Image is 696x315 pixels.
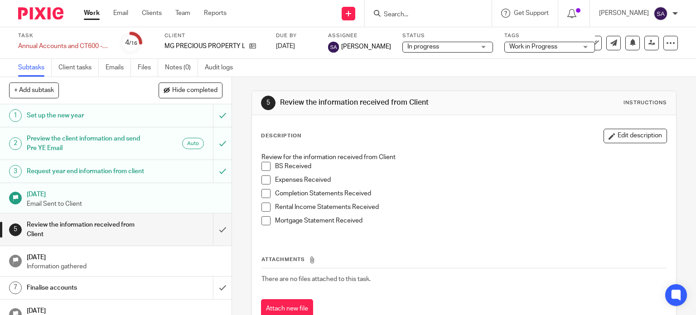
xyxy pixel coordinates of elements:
[58,59,99,77] a: Client tasks
[27,109,145,122] h1: Set up the new year
[18,7,63,19] img: Pixie
[276,32,317,39] label: Due by
[18,42,109,51] div: Annual Accounts and CT600 - (SPV)
[9,137,22,150] div: 2
[407,44,439,50] span: In progress
[9,109,22,122] div: 1
[138,59,158,77] a: Files
[599,9,649,18] p: [PERSON_NAME]
[509,44,557,50] span: Work in Progress
[261,153,667,162] p: Review for the information received from Client
[106,59,131,77] a: Emails
[604,129,667,143] button: Edit description
[159,82,222,98] button: Hide completed
[275,162,667,171] p: BS Received
[142,9,162,18] a: Clients
[504,32,595,39] label: Tags
[175,9,190,18] a: Team
[261,276,371,282] span: There are no files attached to this task.
[280,98,483,107] h1: Review the information received from Client
[275,175,667,184] p: Expenses Received
[129,41,137,46] small: /16
[261,257,305,262] span: Attachments
[18,32,109,39] label: Task
[653,6,668,21] img: svg%3E
[9,82,59,98] button: + Add subtask
[275,189,667,198] p: Completion Statements Received
[27,251,222,262] h1: [DATE]
[204,9,227,18] a: Reports
[341,42,391,51] span: [PERSON_NAME]
[402,32,493,39] label: Status
[9,165,22,178] div: 3
[27,262,222,271] p: Information gathered
[27,188,222,199] h1: [DATE]
[276,43,295,49] span: [DATE]
[18,59,52,77] a: Subtasks
[27,199,222,208] p: Email Sent to Client
[261,96,275,110] div: 5
[84,9,100,18] a: Work
[113,9,128,18] a: Email
[9,223,22,236] div: 5
[27,281,145,295] h1: Finalise accounts
[182,138,204,149] div: Auto
[27,132,145,155] h1: Preview the client information and send Pre YE Email
[27,165,145,178] h1: Request year end information from client
[623,99,667,107] div: Instructions
[514,10,549,16] span: Get Support
[165,59,198,77] a: Notes (0)
[172,87,217,94] span: Hide completed
[328,32,391,39] label: Assignee
[261,132,301,140] p: Description
[27,218,145,241] h1: Review the information received from Client
[9,281,22,294] div: 7
[164,42,245,51] p: MG PRECIOUS PROPERTY LTD
[125,38,137,48] div: 4
[275,216,667,225] p: Mortgage Statement Received
[205,59,240,77] a: Audit logs
[383,11,464,19] input: Search
[164,32,265,39] label: Client
[328,42,339,53] img: svg%3E
[275,203,667,212] p: Rental Income Statements Received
